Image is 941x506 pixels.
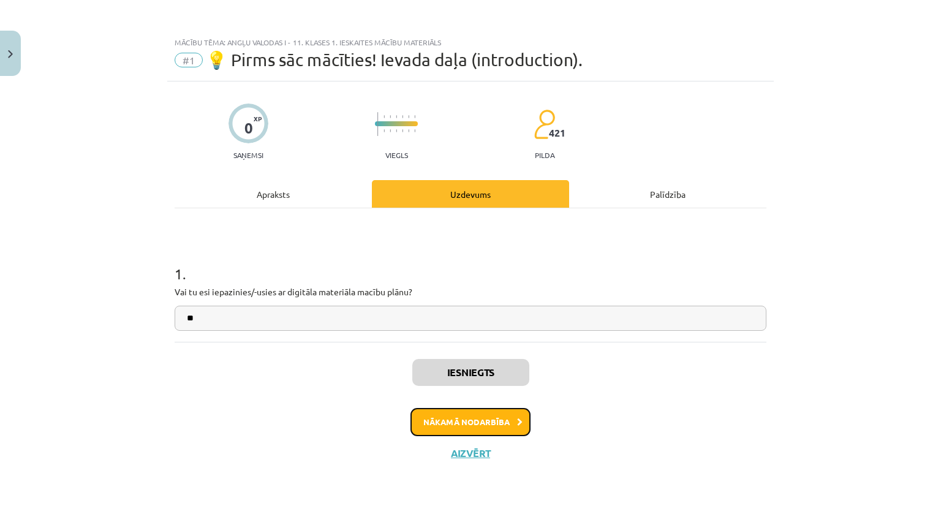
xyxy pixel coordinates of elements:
p: Saņemsi [229,151,268,159]
img: icon-short-line-57e1e144782c952c97e751825c79c345078a6d821885a25fce030b3d8c18986b.svg [384,115,385,118]
img: icon-short-line-57e1e144782c952c97e751825c79c345078a6d821885a25fce030b3d8c18986b.svg [390,129,391,132]
div: Mācību tēma: Angļu valodas i - 11. klases 1. ieskaites mācību materiāls [175,38,766,47]
img: icon-short-line-57e1e144782c952c97e751825c79c345078a6d821885a25fce030b3d8c18986b.svg [408,129,409,132]
button: Iesniegts [412,359,529,386]
span: #1 [175,53,203,67]
img: students-c634bb4e5e11cddfef0936a35e636f08e4e9abd3cc4e673bd6f9a4125e45ecb1.svg [534,109,555,140]
img: icon-short-line-57e1e144782c952c97e751825c79c345078a6d821885a25fce030b3d8c18986b.svg [414,129,415,132]
div: Apraksts [175,180,372,208]
p: Vai tu esi iepazinies/-usies ar digitāla materiāla macību plānu? [175,285,766,298]
span: 💡 Pirms sāc mācīties! Ievada daļa (introduction). [206,50,583,70]
img: icon-short-line-57e1e144782c952c97e751825c79c345078a6d821885a25fce030b3d8c18986b.svg [402,115,403,118]
img: icon-short-line-57e1e144782c952c97e751825c79c345078a6d821885a25fce030b3d8c18986b.svg [414,115,415,118]
img: icon-short-line-57e1e144782c952c97e751825c79c345078a6d821885a25fce030b3d8c18986b.svg [408,115,409,118]
img: icon-short-line-57e1e144782c952c97e751825c79c345078a6d821885a25fce030b3d8c18986b.svg [390,115,391,118]
button: Aizvērt [447,447,494,459]
img: icon-long-line-d9ea69661e0d244f92f715978eff75569469978d946b2353a9bb055b3ed8787d.svg [377,112,379,136]
img: icon-short-line-57e1e144782c952c97e751825c79c345078a6d821885a25fce030b3d8c18986b.svg [396,129,397,132]
img: icon-close-lesson-0947bae3869378f0d4975bcd49f059093ad1ed9edebbc8119c70593378902aed.svg [8,50,13,58]
span: 421 [549,127,565,138]
p: pilda [535,151,554,159]
span: XP [254,115,262,122]
p: Viegls [385,151,408,159]
img: icon-short-line-57e1e144782c952c97e751825c79c345078a6d821885a25fce030b3d8c18986b.svg [396,115,397,118]
div: Uzdevums [372,180,569,208]
h1: 1 . [175,244,766,282]
img: icon-short-line-57e1e144782c952c97e751825c79c345078a6d821885a25fce030b3d8c18986b.svg [384,129,385,132]
div: Palīdzība [569,180,766,208]
button: Nākamā nodarbība [410,408,531,436]
img: icon-short-line-57e1e144782c952c97e751825c79c345078a6d821885a25fce030b3d8c18986b.svg [402,129,403,132]
div: 0 [244,119,253,137]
